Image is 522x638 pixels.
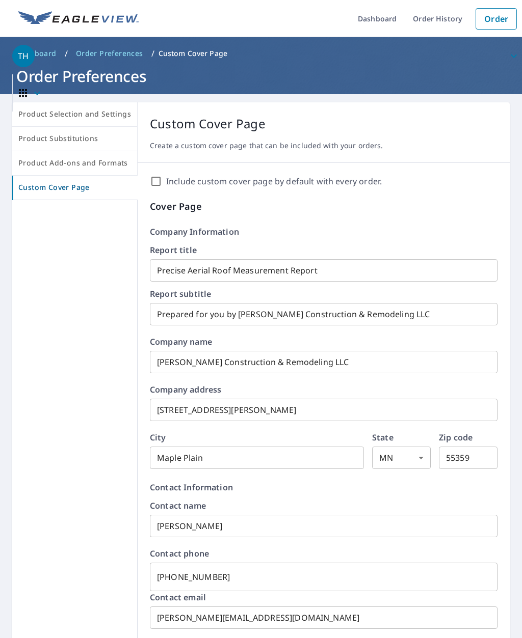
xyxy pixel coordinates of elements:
[372,447,431,469] div: MN
[150,141,498,150] p: Create a custom cover page that can be included with your orders.
[18,157,131,170] span: Product Add-ons and Formats
[12,37,522,74] button: TH
[150,502,498,510] label: Contact name
[150,385,498,394] label: Company address
[372,433,431,441] label: State
[12,45,35,67] div: TH
[150,549,498,558] label: Contact phone
[150,433,364,441] label: City
[12,66,510,87] h1: Order Preferences
[12,102,138,200] div: tab-list
[18,11,139,26] img: EV Logo
[150,290,498,298] label: Report subtitle
[439,433,498,441] label: Zip code
[18,108,131,121] span: Product Selection and Settings
[150,226,498,238] p: Company Information
[150,593,498,601] label: Contact email
[150,338,498,346] label: Company name
[476,8,517,30] a: Order
[150,200,498,213] p: Cover Page
[150,115,498,133] p: Custom Cover Page
[18,181,132,194] span: Custom Cover Page
[166,175,382,187] label: Include custom cover page by default with every order.
[150,481,498,493] p: Contact Information
[18,132,131,145] span: Product Substitutions
[379,453,393,463] em: MN
[150,246,498,254] label: Report title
